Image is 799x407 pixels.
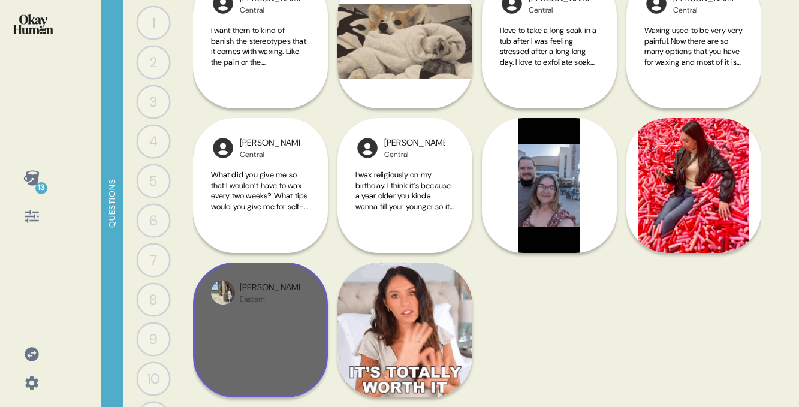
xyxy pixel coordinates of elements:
div: Eastern [240,294,300,304]
div: Central [673,5,734,15]
div: Central [240,5,300,15]
div: 4 [136,124,170,158]
div: Central [529,5,589,15]
div: 3 [136,85,170,119]
div: [PERSON_NAME] [240,281,300,294]
span: I love to take a long soak in a tub after I was feeling stressed after a long long day. I love to... [500,25,598,119]
div: 9 [136,322,170,356]
div: 5 [136,164,170,198]
span: Waxing used to be very very painful. Now there are so many options that you have for waxing and m... [644,25,743,119]
img: l1ibTKarBSWXLOhlfT5LxFP+OttMJpPJZDKZTCbz9PgHEggSPYjZSwEAAAAASUVORK5CYII= [355,136,379,160]
div: 2 [136,45,170,79]
div: [PERSON_NAME] [384,137,445,150]
div: Central [384,150,445,159]
div: 6 [136,203,170,237]
div: 7 [136,243,170,277]
div: [PERSON_NAME] [240,137,300,150]
span: I want them to kind of banish the stereotypes that it comes with waxing. Like the pain or the unc... [211,25,308,140]
img: profilepic_rand_g1yKnaf3jU-1669743646.jpg [211,281,235,305]
img: l1ibTKarBSWXLOhlfT5LxFP+OttMJpPJZDKZTCbz9PgHEggSPYjZSwEAAAAASUVORK5CYII= [211,136,235,160]
div: Central [240,150,300,159]
div: 13 [35,182,47,194]
span: What did you give me so that I wouldn’t have to wax every two weeks? What tips would you give me ... [211,170,308,264]
div: 10 [136,361,170,396]
img: okayhuman.3b1b6348.png [13,14,53,34]
div: 8 [136,282,170,316]
span: I wax religiously on my birthday. I think it’s because a year older you kinda wanna fill your you... [355,170,454,243]
div: 1 [136,5,170,40]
